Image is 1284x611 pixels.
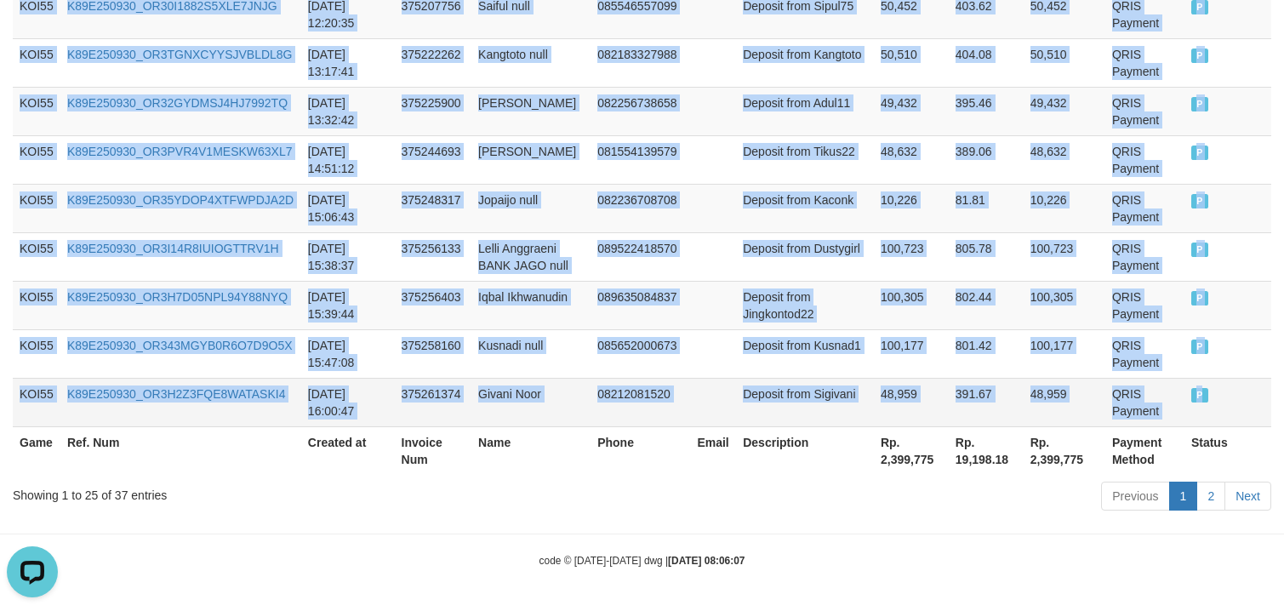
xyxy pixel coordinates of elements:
span: PAID [1191,194,1208,208]
td: 391.67 [949,378,1024,426]
th: Status [1184,426,1271,475]
td: Deposit from Adul11 [736,87,874,135]
td: 395.46 [949,87,1024,135]
td: 082183327988 [591,38,690,87]
td: Jopaijo null [471,184,591,232]
td: Deposit from Kangtoto [736,38,874,87]
td: 375261374 [395,378,472,426]
td: 100,177 [1024,329,1105,378]
div: Showing 1 to 25 of 37 entries [13,480,522,504]
td: 48,632 [1024,135,1105,184]
td: 100,305 [874,281,949,329]
td: KOI55 [13,184,60,232]
a: K89E250930_OR343MGYB0R6O7D9O5X [67,339,293,352]
td: Iqbal Ikhwanudin [471,281,591,329]
td: 100,177 [874,329,949,378]
td: QRIS Payment [1105,329,1184,378]
a: K89E250930_OR3H2Z3FQE8WATASKI4 [67,387,286,401]
td: 801.42 [949,329,1024,378]
a: K89E250930_OR35YDOP4XTFWPDJA2D [67,193,294,207]
a: K89E250930_OR3H7D05NPL94Y88NYQ [67,290,288,304]
td: QRIS Payment [1105,38,1184,87]
td: 50,510 [874,38,949,87]
td: 085652000673 [591,329,690,378]
td: KOI55 [13,87,60,135]
td: 49,432 [1024,87,1105,135]
td: [DATE] 15:06:43 [301,184,395,232]
td: [DATE] 13:32:42 [301,87,395,135]
td: QRIS Payment [1105,378,1184,426]
td: KOI55 [13,232,60,281]
a: Previous [1101,482,1169,511]
td: [DATE] 15:39:44 [301,281,395,329]
td: 805.78 [949,232,1024,281]
td: 375248317 [395,184,472,232]
td: 48,959 [1024,378,1105,426]
td: Kusnadi null [471,329,591,378]
td: 100,305 [1024,281,1105,329]
span: PAID [1191,388,1208,403]
td: Deposit from Tikus22 [736,135,874,184]
td: 10,226 [874,184,949,232]
a: Next [1224,482,1271,511]
small: code © [DATE]-[DATE] dwg | [539,555,745,567]
span: PAID [1191,340,1208,354]
th: Rp. 2,399,775 [874,426,949,475]
th: Name [471,426,591,475]
td: 375222262 [395,38,472,87]
a: 1 [1169,482,1198,511]
td: QRIS Payment [1105,232,1184,281]
td: Deposit from Dustygirl [736,232,874,281]
span: PAID [1191,97,1208,111]
td: Givani Noor [471,378,591,426]
th: Email [690,426,736,475]
th: Payment Method [1105,426,1184,475]
th: Game [13,426,60,475]
th: Rp. 2,399,775 [1024,426,1105,475]
td: QRIS Payment [1105,184,1184,232]
td: 375258160 [395,329,472,378]
td: 082236708708 [591,184,690,232]
td: QRIS Payment [1105,87,1184,135]
th: Rp. 19,198.18 [949,426,1024,475]
td: [DATE] 15:38:37 [301,232,395,281]
th: Description [736,426,874,475]
td: 100,723 [1024,232,1105,281]
td: Deposit from Kaconk [736,184,874,232]
a: K89E250930_OR32GYDMSJ4HJ7992TQ [67,96,288,110]
td: Kangtoto null [471,38,591,87]
td: KOI55 [13,378,60,426]
td: [DATE] 14:51:12 [301,135,395,184]
td: 49,432 [874,87,949,135]
td: Deposit from Sigivani [736,378,874,426]
td: 082256738658 [591,87,690,135]
td: 08212081520 [591,378,690,426]
td: 389.06 [949,135,1024,184]
a: K89E250930_OR3I14R8IUIOGTTRV1H [67,242,279,255]
td: KOI55 [13,135,60,184]
td: 50,510 [1024,38,1105,87]
td: 089635084837 [591,281,690,329]
span: PAID [1191,49,1208,63]
th: Ref. Num [60,426,301,475]
td: 100,723 [874,232,949,281]
td: 375256403 [395,281,472,329]
td: [DATE] 15:47:08 [301,329,395,378]
a: K89E250930_OR3TGNXCYYSJVBLDL8G [67,48,293,61]
td: KOI55 [13,329,60,378]
th: Phone [591,426,690,475]
span: PAID [1191,291,1208,305]
td: 081554139579 [591,135,690,184]
td: 802.44 [949,281,1024,329]
td: 375244693 [395,135,472,184]
td: KOI55 [13,281,60,329]
a: K89E250930_OR3PVR4V1MESKW63XL7 [67,145,293,158]
td: 404.08 [949,38,1024,87]
td: [PERSON_NAME] [471,87,591,135]
span: PAID [1191,146,1208,160]
th: Created at [301,426,395,475]
td: QRIS Payment [1105,281,1184,329]
td: [DATE] 16:00:47 [301,378,395,426]
td: [PERSON_NAME] [471,135,591,184]
td: 10,226 [1024,184,1105,232]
